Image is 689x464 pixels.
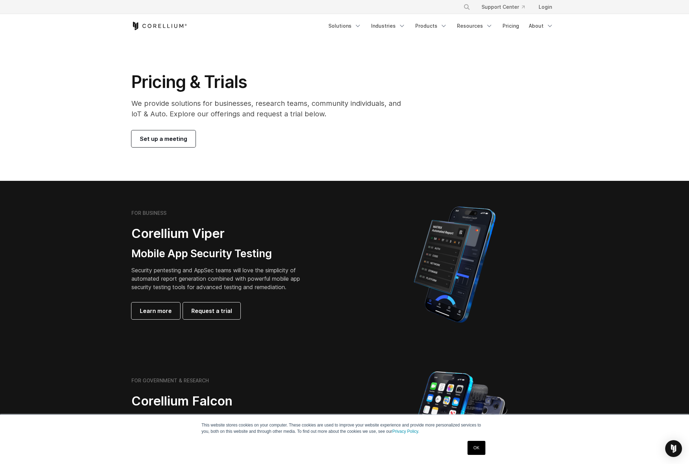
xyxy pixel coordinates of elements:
p: Security pentesting and AppSec teams will love the simplicity of automated report generation comb... [131,266,311,291]
p: This website stores cookies on your computer. These cookies are used to improve your website expe... [202,422,487,435]
a: Pricing [498,20,523,32]
a: Login [533,1,558,13]
a: Set up a meeting [131,130,196,147]
a: Industries [367,20,410,32]
span: Request a trial [191,307,232,315]
a: Privacy Policy. [392,429,419,434]
a: Support Center [476,1,530,13]
h2: Corellium Falcon [131,393,328,409]
a: Resources [453,20,497,32]
a: Corellium Home [131,22,187,30]
a: Products [411,20,451,32]
img: Corellium MATRIX automated report on iPhone showing app vulnerability test results across securit... [402,203,507,326]
div: Navigation Menu [324,20,558,32]
span: Learn more [140,307,172,315]
div: Navigation Menu [455,1,558,13]
h6: FOR GOVERNMENT & RESEARCH [131,377,209,384]
h6: FOR BUSINESS [131,210,166,216]
div: Open Intercom Messenger [665,440,682,457]
h3: Mobile App Security Testing [131,247,311,260]
h2: Corellium Viper [131,226,311,241]
span: Set up a meeting [140,135,187,143]
a: Request a trial [183,302,240,319]
p: We provide solutions for businesses, research teams, community individuals, and IoT & Auto. Explo... [131,98,411,119]
a: Learn more [131,302,180,319]
a: Solutions [324,20,366,32]
a: OK [468,441,485,455]
h1: Pricing & Trials [131,71,411,93]
a: About [525,20,558,32]
button: Search [461,1,473,13]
